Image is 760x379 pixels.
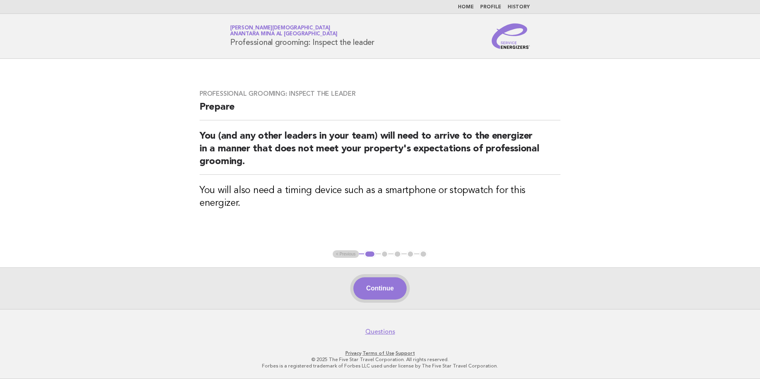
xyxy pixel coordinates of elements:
button: 1 [364,250,376,258]
span: Anantara Mina al [GEOGRAPHIC_DATA] [230,32,337,37]
p: Forbes is a registered trademark of Forbes LLC used under license by The Five Star Travel Corpora... [137,363,623,369]
a: Terms of Use [363,350,394,356]
a: History [508,5,530,10]
p: © 2025 The Five Star Travel Corporation. All rights reserved. [137,356,623,363]
p: · · [137,350,623,356]
a: Support [396,350,415,356]
a: Profile [480,5,501,10]
a: Home [458,5,474,10]
a: Privacy [345,350,361,356]
h3: Professional grooming: Inspect the leader [200,90,560,98]
h1: Professional grooming: Inspect the leader [230,26,374,46]
h2: You (and any other leaders in your team) will need to arrive to the energizer in a manner that do... [200,130,560,175]
a: Questions [365,328,395,336]
button: Continue [353,277,406,300]
h3: You will also need a timing device such as a smartphone or stopwatch for this energizer. [200,184,560,210]
h2: Prepare [200,101,560,120]
img: Service Energizers [492,23,530,49]
a: [PERSON_NAME][DEMOGRAPHIC_DATA]Anantara Mina al [GEOGRAPHIC_DATA] [230,25,337,37]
